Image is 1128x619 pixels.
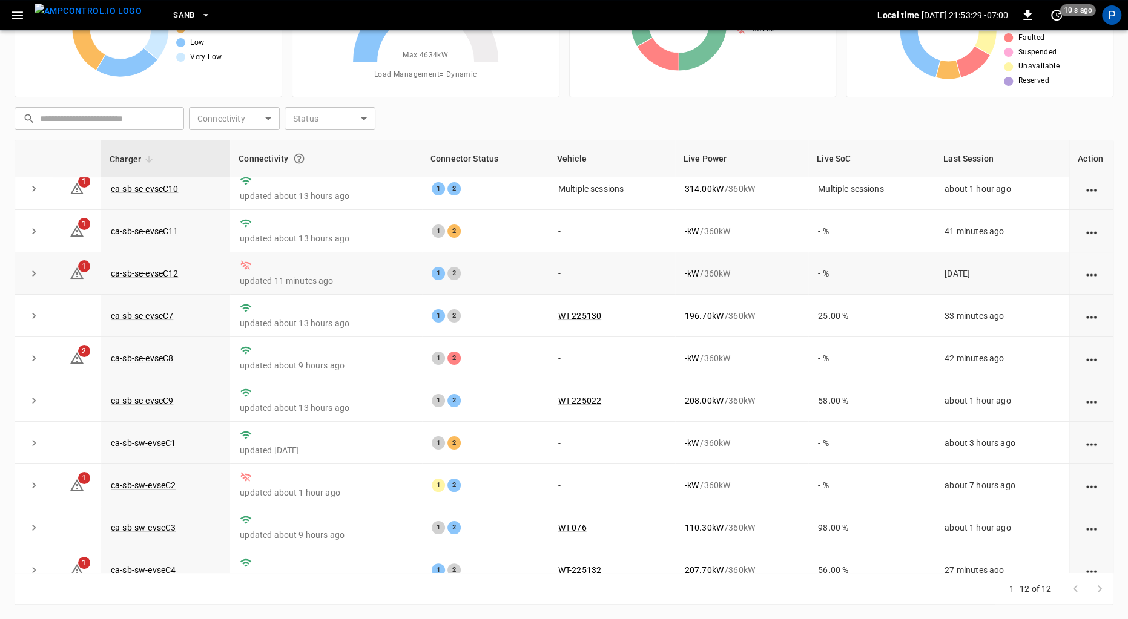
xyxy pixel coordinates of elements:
[558,523,587,532] a: WT-076
[1047,5,1066,25] button: set refresh interval
[549,210,675,252] td: -
[1009,583,1052,595] p: 1–12 of 12
[935,140,1069,177] th: Last Session
[1018,32,1044,44] span: Faulted
[808,337,935,379] td: - %
[432,182,445,195] div: 1
[432,394,445,407] div: 1
[685,352,699,364] p: - kW
[935,252,1069,295] td: [DATE]
[70,183,84,192] a: 1
[25,222,43,240] button: expand row
[935,168,1069,210] td: about 1 hour ago
[922,9,1008,21] p: [DATE] 21:53:29 -07:00
[685,437,699,449] p: - kW
[685,479,699,491] p: - kW
[1018,47,1057,59] span: Suspended
[432,479,445,492] div: 1
[685,352,799,364] div: / 360 kW
[432,563,445,577] div: 1
[935,379,1069,422] td: about 1 hour ago
[447,352,461,365] div: 2
[240,232,412,244] p: updated about 13 hours ago
[549,464,675,506] td: -
[110,152,157,166] span: Charger
[432,224,445,238] div: 1
[1018,75,1049,87] span: Reserved
[78,218,90,230] span: 1
[240,317,412,329] p: updated about 13 hours ago
[685,564,724,576] p: 207.70 kW
[432,309,445,323] div: 1
[240,359,412,372] p: updated about 9 hours ago
[1084,183,1099,195] div: action cell options
[111,523,176,532] a: ca-sb-sw-evseC3
[808,210,935,252] td: - %
[808,140,935,177] th: Live SoC
[447,182,461,195] div: 2
[935,549,1069,592] td: 27 minutes ago
[447,224,461,238] div: 2
[432,521,445,534] div: 1
[549,422,675,464] td: -
[558,565,601,575] a: WT-225132
[808,379,935,422] td: 58.00 %
[25,349,43,367] button: expand row
[240,529,412,541] p: updated about 9 hours ago
[111,565,176,575] a: ca-sb-sw-evseC4
[549,140,675,177] th: Vehicle
[190,37,204,49] span: Low
[685,437,799,449] div: / 360 kW
[168,4,216,27] button: SanB
[685,479,799,491] div: / 360 kW
[685,522,724,534] p: 110.30 kW
[111,480,176,490] a: ca-sb-sw-evseC2
[549,168,675,210] td: Multiple sessions
[558,396,601,405] a: WT-225022
[558,311,601,321] a: WT-225130
[685,267,799,280] div: / 360 kW
[1084,437,1099,449] div: action cell options
[685,310,799,322] div: / 360 kW
[1084,479,1099,491] div: action cell options
[935,337,1069,379] td: 42 minutes ago
[685,310,724,322] p: 196.70 kW
[403,50,448,62] span: Max. 4634 kW
[685,183,724,195] p: 314.00 kW
[240,402,412,414] p: updated about 13 hours ago
[935,464,1069,506] td: about 7 hours ago
[78,345,90,357] span: 2
[432,436,445,450] div: 1
[78,472,90,484] span: 1
[239,148,414,169] div: Connectivity
[1084,352,1099,364] div: action cell options
[25,264,43,283] button: expand row
[935,210,1069,252] td: 41 minutes ago
[1084,564,1099,576] div: action cell options
[808,295,935,337] td: 25.00 %
[70,268,84,278] a: 1
[808,252,935,295] td: - %
[432,352,445,365] div: 1
[447,267,461,280] div: 2
[1018,61,1059,73] span: Unavailable
[685,395,799,407] div: / 360 kW
[288,148,310,169] button: Connection between the charger and our software.
[549,252,675,295] td: -
[111,438,176,448] a: ca-sb-sw-evseC1
[1084,522,1099,534] div: action cell options
[111,396,173,405] a: ca-sb-se-evseC9
[240,572,412,584] p: updated [DATE]
[111,184,178,194] a: ca-sb-se-evseC10
[447,394,461,407] div: 2
[374,69,477,81] span: Load Management = Dynamic
[111,269,178,278] a: ca-sb-se-evseC12
[25,307,43,325] button: expand row
[70,565,84,574] a: 1
[447,309,461,323] div: 2
[111,311,173,321] a: ca-sb-se-evseC7
[111,226,178,236] a: ca-sb-se-evseC11
[78,175,90,188] span: 1
[25,391,43,410] button: expand row
[173,8,195,22] span: SanB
